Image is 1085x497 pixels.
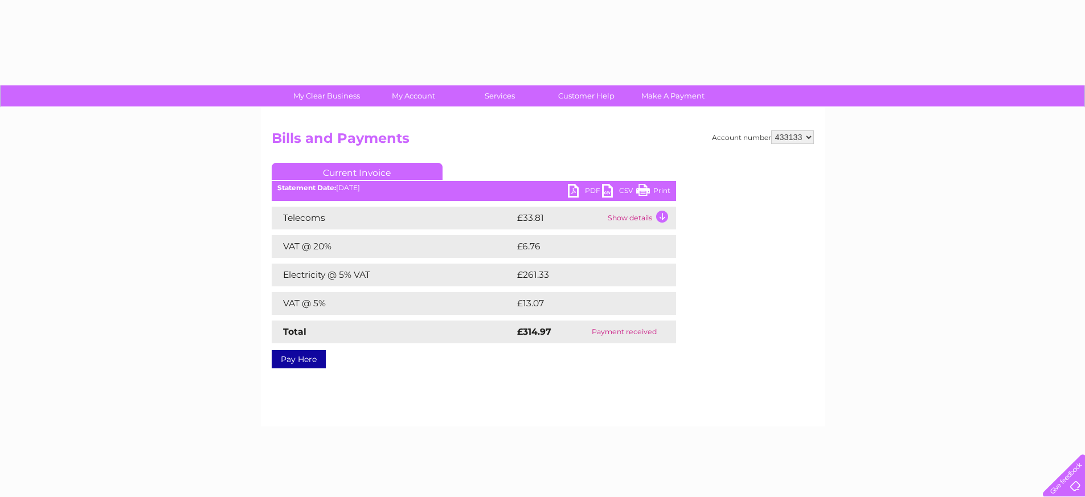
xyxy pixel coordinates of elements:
[272,235,514,258] td: VAT @ 20%
[517,326,551,337] strong: £314.97
[277,183,336,192] b: Statement Date:
[568,184,602,200] a: PDF
[712,130,814,144] div: Account number
[272,292,514,315] td: VAT @ 5%
[514,292,652,315] td: £13.07
[602,184,636,200] a: CSV
[272,184,676,192] div: [DATE]
[605,207,676,229] td: Show details
[626,85,720,106] a: Make A Payment
[514,264,655,286] td: £261.33
[280,85,374,106] a: My Clear Business
[283,326,306,337] strong: Total
[572,321,676,343] td: Payment received
[366,85,460,106] a: My Account
[514,207,605,229] td: £33.81
[272,207,514,229] td: Telecoms
[272,264,514,286] td: Electricity @ 5% VAT
[539,85,633,106] a: Customer Help
[272,163,443,180] a: Current Invoice
[272,130,814,152] h2: Bills and Payments
[272,350,326,368] a: Pay Here
[514,235,649,258] td: £6.76
[636,184,670,200] a: Print
[453,85,547,106] a: Services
